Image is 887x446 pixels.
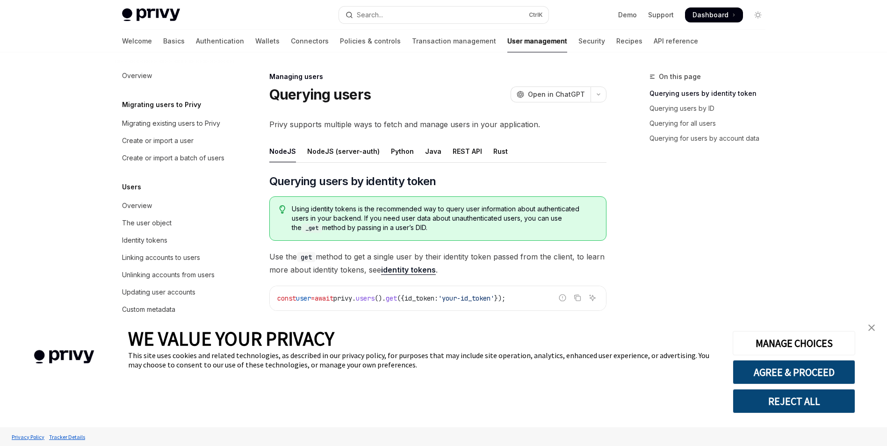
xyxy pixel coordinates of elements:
[648,10,674,20] a: Support
[122,181,141,193] h5: Users
[296,294,311,302] span: user
[692,10,728,20] span: Dashboard
[163,30,185,52] a: Basics
[255,30,280,52] a: Wallets
[750,7,765,22] button: Toggle dark mode
[685,7,743,22] a: Dashboard
[115,132,234,149] a: Create or import a user
[122,217,172,229] div: The user object
[649,101,773,116] a: Querying users by ID
[438,294,494,302] span: 'your-id_token'
[618,10,637,20] a: Demo
[862,318,881,337] a: close banner
[649,116,773,131] a: Querying for all users
[307,140,380,162] div: NodeJS (server-auth)
[649,131,773,146] a: Querying for users by account data
[122,252,200,263] div: Linking accounts to users
[122,99,201,110] h5: Migrating users to Privy
[412,30,496,52] a: Transaction management
[352,294,356,302] span: .
[340,30,401,52] a: Policies & controls
[196,30,244,52] a: Authentication
[122,8,180,22] img: light logo
[339,7,548,23] button: Open search
[115,197,234,214] a: Overview
[654,30,698,52] a: API reference
[333,294,352,302] span: privy
[115,301,234,318] a: Custom metadata
[511,86,591,102] button: Open in ChatGPT
[494,294,505,302] span: });
[128,351,719,369] div: This site uses cookies and related technologies, as described in our privacy policy, for purposes...
[586,292,599,304] button: Ask AI
[115,67,234,84] a: Overview
[578,30,605,52] a: Security
[122,200,152,211] div: Overview
[571,292,584,304] button: Copy the contents from the code block
[47,429,87,445] a: Tracker Details
[115,284,234,301] a: Updating user accounts
[391,140,414,162] div: Python
[493,140,508,162] div: Rust
[357,9,383,21] div: Search...
[122,269,215,281] div: Unlinking accounts from users
[128,326,334,351] span: WE VALUE YOUR PRIVACY
[291,30,329,52] a: Connectors
[122,152,224,164] div: Create or import a batch of users
[9,429,47,445] a: Privacy Policy
[115,249,234,266] a: Linking accounts to users
[302,223,322,233] code: _get
[381,265,436,275] a: identity tokens
[269,86,371,103] h1: Querying users
[616,30,642,52] a: Recipes
[122,235,167,246] div: Identity tokens
[868,324,875,331] img: close banner
[115,232,234,249] a: Identity tokens
[375,294,386,302] span: ().
[556,292,569,304] button: Report incorrect code
[115,215,234,231] a: The user object
[315,294,333,302] span: await
[122,135,194,146] div: Create or import a user
[733,331,855,355] button: MANAGE CHOICES
[297,252,316,262] code: get
[649,86,773,101] a: Querying users by identity token
[269,118,606,131] span: Privy supports multiple ways to fetch and manage users in your application.
[269,250,606,276] span: Use the method to get a single user by their identity token passed from the client, to learn more...
[507,30,567,52] a: User management
[356,294,375,302] span: users
[122,304,175,315] div: Custom metadata
[733,389,855,413] button: REJECT ALL
[292,204,596,233] span: Using identity tokens is the recommended way to query user information about authenticated users ...
[277,294,296,302] span: const
[269,72,606,81] div: Managing users
[425,140,441,162] div: Java
[659,71,701,82] span: On this page
[115,150,234,166] a: Create or import a batch of users
[453,140,482,162] div: REST API
[528,90,585,99] span: Open in ChatGPT
[529,11,543,19] span: Ctrl K
[386,294,397,302] span: get
[404,294,438,302] span: id_token:
[733,360,855,384] button: AGREE & PROCEED
[122,287,195,298] div: Updating user accounts
[397,294,404,302] span: ({
[122,70,152,81] div: Overview
[115,266,234,283] a: Unlinking accounts from users
[14,337,114,377] img: company logo
[122,30,152,52] a: Welcome
[115,115,234,132] a: Migrating existing users to Privy
[269,140,296,162] div: NodeJS
[269,174,436,189] span: Querying users by identity token
[122,118,220,129] div: Migrating existing users to Privy
[279,205,286,214] svg: Tip
[311,294,315,302] span: =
